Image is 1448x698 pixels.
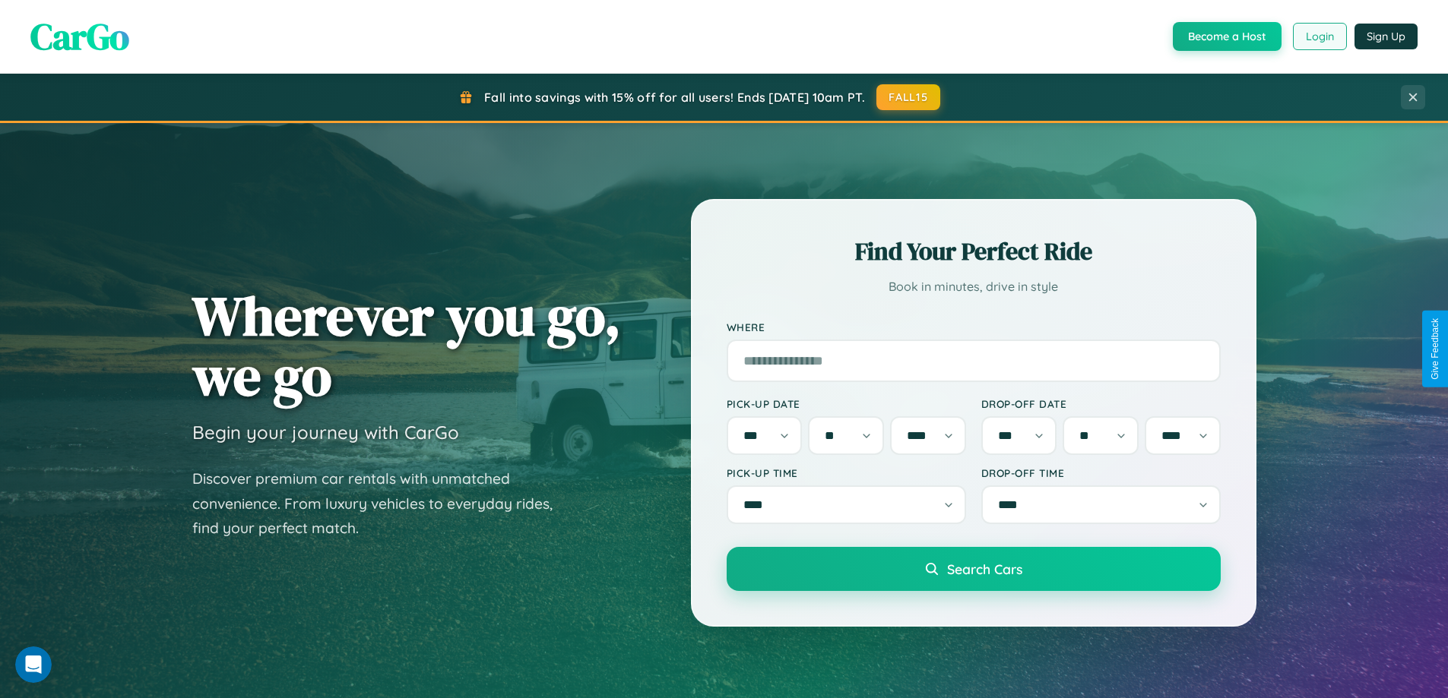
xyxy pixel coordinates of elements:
h2: Find Your Perfect Ride [727,235,1221,268]
button: Login [1293,23,1347,50]
span: CarGo [30,11,129,62]
p: Book in minutes, drive in style [727,276,1221,298]
div: Give Feedback [1430,318,1440,380]
h1: Wherever you go, we go [192,286,621,406]
button: Search Cars [727,547,1221,591]
span: Search Cars [947,561,1022,577]
iframe: Intercom live chat [15,646,52,683]
button: Become a Host [1173,22,1282,51]
label: Where [727,321,1221,333]
h3: Begin your journey with CarGo [192,421,459,444]
label: Pick-up Time [727,466,966,479]
label: Drop-off Date [981,397,1221,410]
label: Drop-off Time [981,466,1221,479]
button: Sign Up [1355,24,1418,49]
button: FALL15 [876,84,940,110]
span: Fall into savings with 15% off for all users! Ends [DATE] 10am PT. [484,90,865,105]
label: Pick-up Date [727,397,966,410]
p: Discover premium car rentals with unmatched convenience. From luxury vehicles to everyday rides, ... [192,466,572,541]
